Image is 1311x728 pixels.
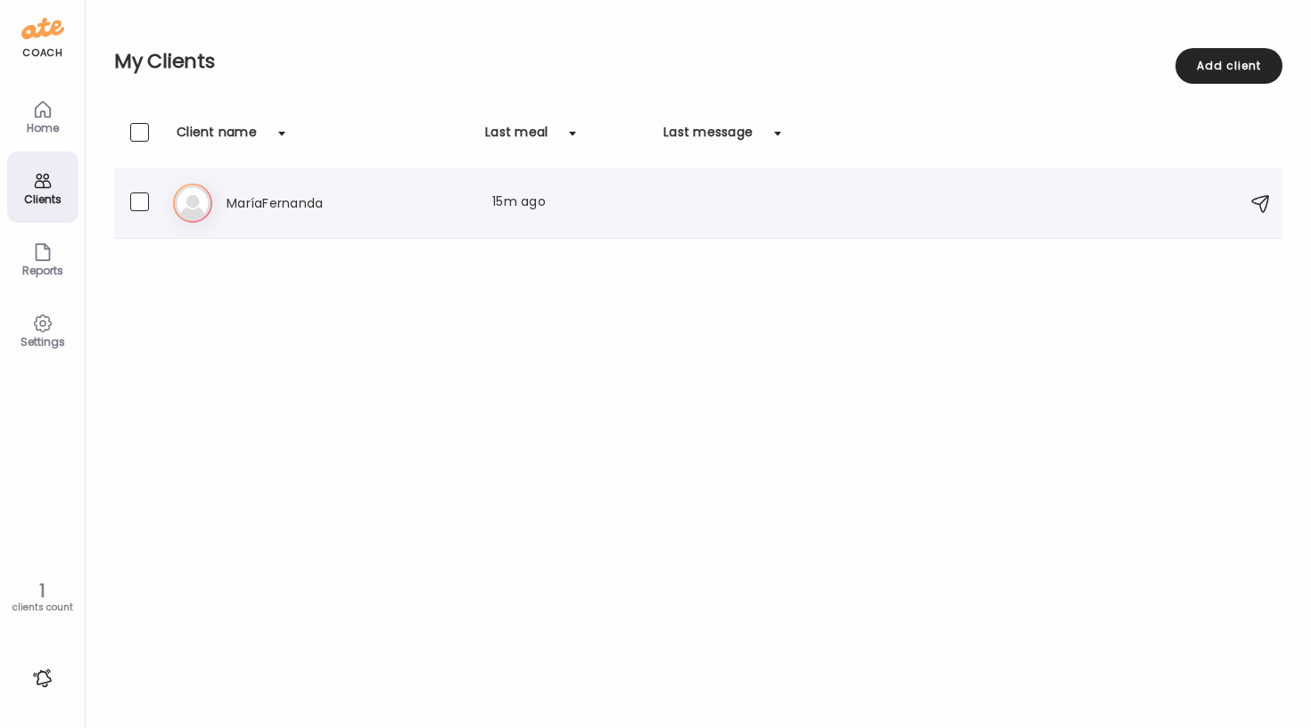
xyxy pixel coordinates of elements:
[6,580,78,601] div: 1
[114,48,1282,75] h2: My Clients
[22,45,62,61] div: coach
[11,193,75,205] div: Clients
[664,123,753,151] div: Last message
[11,122,75,134] div: Home
[21,14,64,43] img: ate
[1175,48,1282,84] div: Add client
[11,336,75,348] div: Settings
[485,123,548,151] div: Last meal
[11,265,75,276] div: Reports
[492,192,649,214] div: 15m ago
[177,123,257,151] div: Client name
[227,192,383,214] h3: MaríaFernanda
[6,601,78,614] div: clients count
